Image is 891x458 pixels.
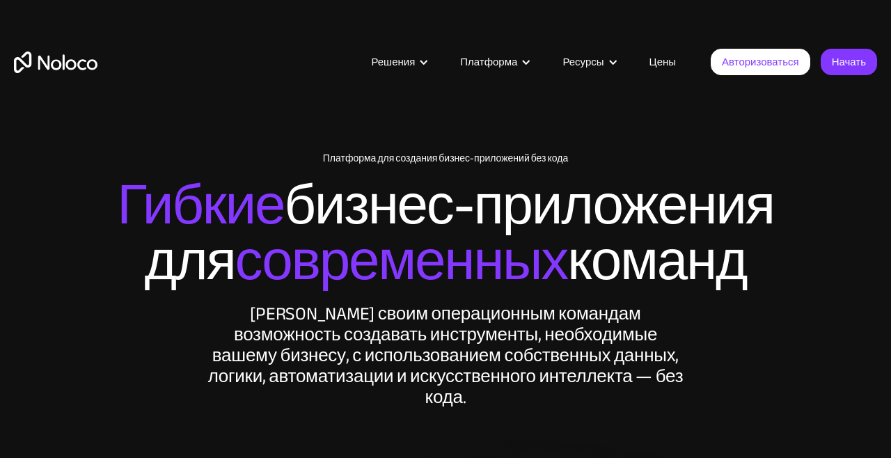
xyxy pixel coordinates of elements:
font: Ресурсы [562,52,604,72]
a: Цены [632,53,694,71]
font: современных [235,210,568,313]
font: Решения [371,52,415,72]
font: Гибкие [117,154,284,258]
a: Начать [821,49,877,75]
font: [PERSON_NAME] своим операционным командам возможность создавать инструменты, необходимые вашему б... [208,297,684,414]
a: Авторизоваться [711,49,810,75]
font: Платформа для создания бизнес-приложений без кода [323,149,568,168]
font: Цены [649,52,677,72]
a: дом [14,52,97,73]
font: для [145,210,235,313]
div: Решения [354,53,443,71]
div: Платформа [443,53,545,71]
font: Начать [832,52,866,72]
font: Платформа [460,52,517,72]
div: Ресурсы [545,53,631,71]
font: Авторизоваться [722,52,799,72]
font: команд [567,210,746,313]
font: бизнес-приложения [284,154,774,258]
